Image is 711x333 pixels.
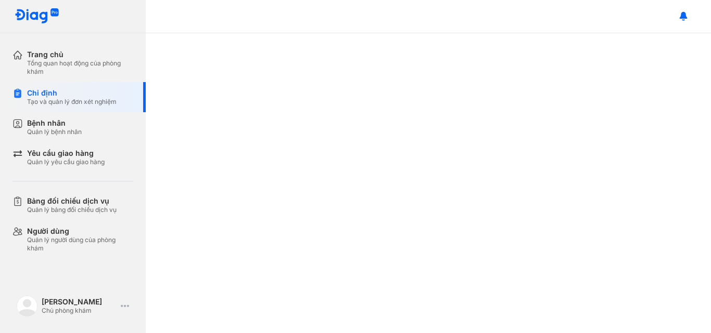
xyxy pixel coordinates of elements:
div: Chủ phòng khám [42,307,117,315]
div: Người dùng [27,227,133,236]
div: Quản lý người dùng của phòng khám [27,236,133,252]
div: Tạo và quản lý đơn xét nghiệm [27,98,117,106]
div: Bệnh nhân [27,118,82,128]
div: Quản lý bệnh nhân [27,128,82,136]
img: logo [17,296,37,316]
div: Trang chủ [27,50,133,59]
div: Quản lý yêu cầu giao hàng [27,158,105,166]
div: Tổng quan hoạt động của phòng khám [27,59,133,76]
div: Chỉ định [27,88,117,98]
div: [PERSON_NAME] [42,297,117,307]
div: Yêu cầu giao hàng [27,149,105,158]
div: Quản lý bảng đối chiếu dịch vụ [27,206,117,214]
img: logo [15,8,59,24]
div: Bảng đối chiếu dịch vụ [27,196,117,206]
